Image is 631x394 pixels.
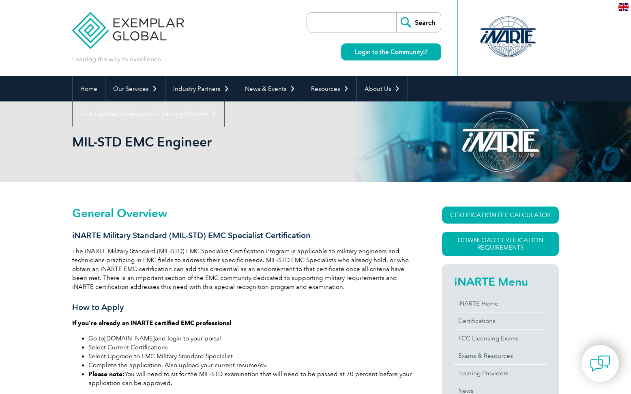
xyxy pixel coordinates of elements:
[454,330,547,347] a: FCC Licensing Exams
[442,232,559,256] a: Download Certification Requirements
[72,55,161,64] p: Leading the way to excellence
[618,3,629,11] img: en
[303,76,356,101] a: Resources
[423,50,427,54] img: open_square.png
[88,361,413,370] li: Complete the application. Also upload your current resume/cv.
[88,370,124,378] strong: Please note:
[72,207,413,220] h2: General Overview
[88,352,413,361] li: Select Upgrade to EMC Military Standard Specialist
[72,230,413,241] h3: iNARTE Military Standard (MIL-STD) EMC Specialist Certification
[454,295,547,312] a: iNARTE Home
[165,76,237,101] a: Industry Partners
[73,76,105,101] a: Home
[73,101,224,127] a: Find Certified Professional / Training Provider
[72,134,384,150] h1: MIL-STD EMC Engineer
[88,334,413,343] li: Go to and login to your portal
[72,247,413,291] p: The iNARTE Military Standard (MIL-STD) EMC Specialist Certification Program is applicable to mili...
[88,370,413,388] li: You will need to sit for the MIL-STD examination that will need to be passed at 70 percent before...
[454,312,547,329] a: Certifications
[396,13,441,32] input: Search
[88,343,413,352] li: Select Current Certifications
[72,319,231,327] strong: If you’re already an iNARTE certified EMC professional
[442,207,559,224] a: CERTIFICATION FEE CALCULATOR
[454,365,547,382] a: Training Providers
[341,43,441,60] a: Login to the Community
[590,353,610,374] img: contact-chat.png
[72,302,413,312] h3: How to Apply
[454,275,547,288] h2: iNARTE Menu
[237,76,303,101] a: News & Events
[454,347,547,364] a: Exams & Resources
[105,76,165,101] a: Our Services
[104,335,155,342] a: [DOMAIN_NAME]
[357,76,408,101] a: About Us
